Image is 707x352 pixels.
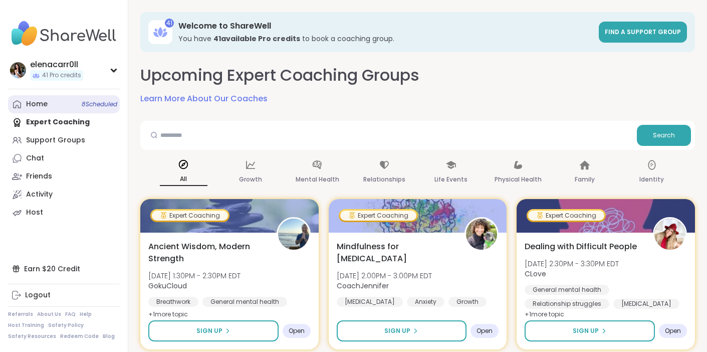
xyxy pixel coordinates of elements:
[466,219,497,250] img: CoachJennifer
[8,204,120,222] a: Host
[340,211,416,221] div: Expert Coaching
[26,135,85,145] div: Support Groups
[140,64,419,87] h2: Upcoming Expert Coaching Groups
[148,241,266,265] span: Ancient Wisdom, Modern Strength
[448,297,487,307] div: Growth
[26,208,43,218] div: Host
[337,297,403,307] div: [MEDICAL_DATA]
[8,260,120,278] div: Earn $20 Credit
[337,271,432,281] span: [DATE] 2:00PM - 3:00PM EDT
[8,311,33,318] a: Referrals
[407,297,444,307] div: Anxiety
[653,131,675,140] span: Search
[239,173,262,186] p: Growth
[8,149,120,167] a: Chat
[525,259,619,269] span: [DATE] 2:30PM - 3:30PM EDT
[599,22,687,43] a: Find a support group
[152,211,228,221] div: Expert Coaching
[65,311,76,318] a: FAQ
[8,322,44,329] a: Host Training
[25,290,51,300] div: Logout
[26,153,44,163] div: Chat
[278,219,309,250] img: GokuCloud
[148,297,198,307] div: Breathwork
[639,173,664,186] p: Identity
[30,59,83,70] div: elenacarr0ll
[82,100,117,108] span: 8 Scheduled
[525,299,609,309] div: Relationship struggles
[8,286,120,304] a: Logout
[434,173,467,186] p: Life Events
[140,93,268,105] a: Learn More About Our Coaches
[42,71,81,80] span: 41 Pro credits
[213,34,300,44] b: 41 available Pro credit s
[605,28,681,36] span: Find a support group
[654,219,685,250] img: CLove
[637,125,691,146] button: Search
[202,297,287,307] div: General mental health
[26,171,52,182] div: Friends
[477,327,493,335] span: Open
[178,21,593,32] h3: Welcome to ShareWell
[8,167,120,186] a: Friends
[60,333,99,340] a: Redeem Code
[575,173,595,186] p: Family
[337,281,389,291] b: CoachJennifer
[8,95,120,113] a: Home8Scheduled
[665,327,681,335] span: Open
[363,173,405,186] p: Relationships
[573,326,599,335] span: Sign Up
[525,269,546,279] b: CLove
[103,333,115,340] a: Blog
[289,327,305,335] span: Open
[80,311,92,318] a: Help
[178,34,593,44] h3: You have to book a coaching group.
[337,320,467,341] button: Sign Up
[37,311,61,318] a: About Us
[165,19,174,28] div: 41
[528,211,604,221] div: Expert Coaching
[8,333,56,340] a: Safety Resources
[26,190,53,200] div: Activity
[196,326,222,335] span: Sign Up
[10,62,26,78] img: elenacarr0ll
[337,241,454,265] span: Mindfulness for [MEDICAL_DATA]
[48,322,84,329] a: Safety Policy
[160,173,207,186] p: All
[613,299,679,309] div: [MEDICAL_DATA]
[296,173,339,186] p: Mental Health
[525,320,655,341] button: Sign Up
[26,99,48,109] div: Home
[148,320,279,341] button: Sign Up
[8,16,120,51] img: ShareWell Nav Logo
[384,326,410,335] span: Sign Up
[8,186,120,204] a: Activity
[495,173,542,186] p: Physical Health
[525,241,637,253] span: Dealing with Difficult People
[525,285,609,295] div: General mental health
[148,281,187,291] b: GokuCloud
[148,271,241,281] span: [DATE] 1:30PM - 2:30PM EDT
[8,131,120,149] a: Support Groups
